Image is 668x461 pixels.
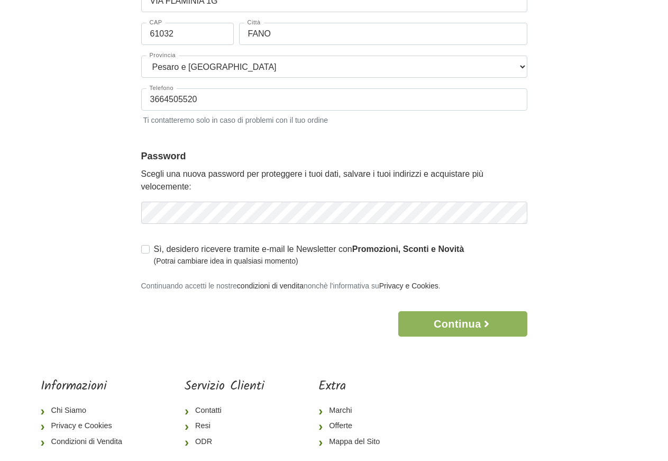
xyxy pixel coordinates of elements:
button: Continua [398,311,527,337]
label: Telefono [147,85,177,91]
input: Città [239,23,527,45]
a: Contatti [185,403,264,419]
a: Marchi [318,403,388,419]
p: Scegli una nuova password per proteggere i tuoi dati, salvare i tuoi indirizzi e acquistare più v... [141,168,527,193]
small: Ti contatteremo solo in caso di problemi con il tuo ordine [141,113,527,126]
input: Telefono [141,88,527,111]
a: Privacy e Cookies [379,282,438,290]
input: CAP [141,23,234,45]
label: CAP [147,20,166,25]
a: condizioni di vendita [237,282,304,290]
a: Condizioni di Vendita [41,434,131,450]
label: Provincia [147,52,179,58]
a: Offerte [318,418,388,434]
a: Mappa del Sito [318,434,388,450]
small: (Potrai cambiare idea in qualsiasi momento) [154,256,464,267]
h5: Servizio Clienti [185,379,264,394]
a: ODR [185,434,264,450]
h5: Informazioni [41,379,131,394]
legend: Password [141,149,527,164]
iframe: fb:page Facebook Social Plugin [442,379,627,416]
strong: Promozioni, Sconti e Novità [352,245,464,254]
a: Privacy e Cookies [41,418,131,434]
label: Sì, desidero ricevere tramite e-mail le Newsletter con [154,243,464,267]
h5: Extra [318,379,388,394]
a: Chi Siamo [41,403,131,419]
label: Città [244,20,264,25]
small: Continuando accetti le nostre nonchè l'informativa su . [141,282,441,290]
a: Resi [185,418,264,434]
